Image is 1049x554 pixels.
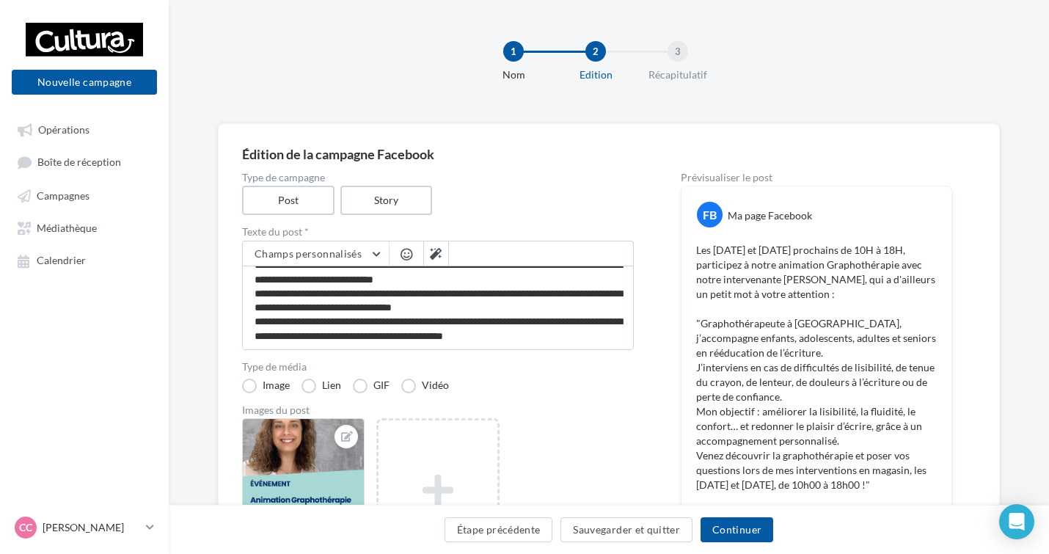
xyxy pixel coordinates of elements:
div: Édition de la campagne Facebook [242,147,976,161]
a: Boîte de réception [9,148,160,175]
label: Type de média [242,362,634,372]
label: Vidéo [401,379,449,393]
div: Nom [467,68,560,82]
button: Étape précédente [445,517,553,542]
p: [PERSON_NAME] [43,520,140,535]
div: 2 [585,41,606,62]
span: Boîte de réception [37,156,121,169]
div: Récapitulatif [631,68,725,82]
div: FB [697,202,723,227]
button: Champs personnalisés [243,241,389,266]
label: Lien [301,379,341,393]
span: Opérations [38,123,89,136]
div: Edition [549,68,643,82]
label: GIF [353,379,390,393]
div: Images du post [242,405,634,415]
label: Story [340,186,433,215]
span: Campagnes [37,189,89,202]
span: Calendrier [37,255,86,267]
p: Les [DATE] et [DATE] prochains de 10H à 18H, participez à notre animation Graphothérapie avec not... [696,243,937,507]
label: Type de campagne [242,172,634,183]
button: Sauvegarder et quitter [560,517,692,542]
label: Texte du post * [242,227,634,237]
label: Image [242,379,290,393]
a: CC [PERSON_NAME] [12,514,157,542]
div: Prévisualiser le post [681,172,952,183]
span: CC [19,520,32,535]
div: Open Intercom Messenger [999,504,1034,539]
div: 1 [503,41,524,62]
button: Continuer [701,517,773,542]
a: Campagnes [9,182,160,208]
span: Champs personnalisés [255,247,362,260]
a: Opérations [9,116,160,142]
label: Post [242,186,335,215]
span: Médiathèque [37,222,97,234]
a: Calendrier [9,247,160,273]
div: 3 [668,41,688,62]
button: Nouvelle campagne [12,70,157,95]
div: Ma page Facebook [728,208,812,223]
a: Médiathèque [9,214,160,241]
